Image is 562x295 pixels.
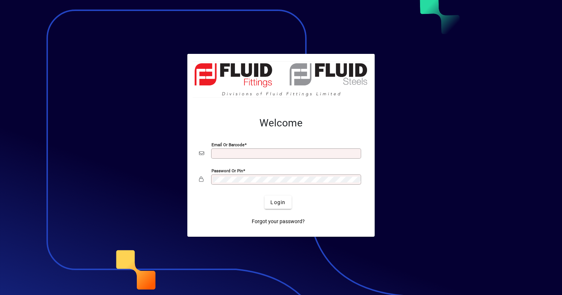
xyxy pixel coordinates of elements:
[211,142,244,147] mat-label: Email or Barcode
[211,168,243,173] mat-label: Password or Pin
[249,215,308,228] a: Forgot your password?
[199,117,363,129] h2: Welcome
[270,199,285,206] span: Login
[265,196,291,209] button: Login
[252,218,305,225] span: Forgot your password?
